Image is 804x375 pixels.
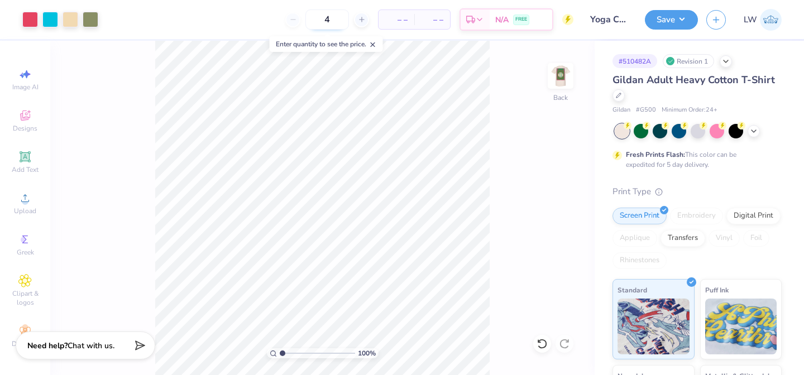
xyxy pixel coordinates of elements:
img: Puff Ink [705,299,777,354]
img: Back [549,65,572,87]
input: Untitled Design [582,8,636,31]
div: Foil [743,230,769,247]
span: Decorate [12,339,39,348]
span: Gildan [612,105,630,115]
span: # G500 [636,105,656,115]
div: Enter quantity to see the price. [270,36,383,52]
div: Applique [612,230,657,247]
span: Greek [17,248,34,257]
span: Clipart & logos [6,289,45,307]
span: Minimum Order: 24 + [662,105,717,115]
strong: Need help? [27,340,68,351]
span: Designs [13,124,37,133]
div: # 510482A [612,54,657,68]
span: Standard [618,284,647,296]
span: Chat with us. [68,340,114,351]
button: Save [645,10,698,30]
input: – – [305,9,349,30]
img: Lauren Winslow [760,9,782,31]
div: Rhinestones [612,252,667,269]
div: Transfers [661,230,705,247]
div: Back [553,93,568,103]
span: LW [744,13,757,26]
span: Puff Ink [705,284,729,296]
img: Standard [618,299,690,354]
div: Vinyl [709,230,740,247]
strong: Fresh Prints Flash: [626,150,685,159]
a: LW [744,9,782,31]
div: Print Type [612,185,782,198]
span: Add Text [12,165,39,174]
span: FREE [515,16,527,23]
span: – – [385,14,408,26]
div: Digital Print [726,208,781,224]
div: Revision 1 [663,54,714,68]
div: Screen Print [612,208,667,224]
span: Upload [14,206,36,215]
span: – – [421,14,443,26]
div: Embroidery [670,208,723,224]
span: N/A [495,14,509,26]
span: 100 % [358,348,376,358]
span: Gildan Adult Heavy Cotton T-Shirt [612,73,775,86]
span: Image AI [12,83,39,92]
div: This color can be expedited for 5 day delivery. [626,150,763,170]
